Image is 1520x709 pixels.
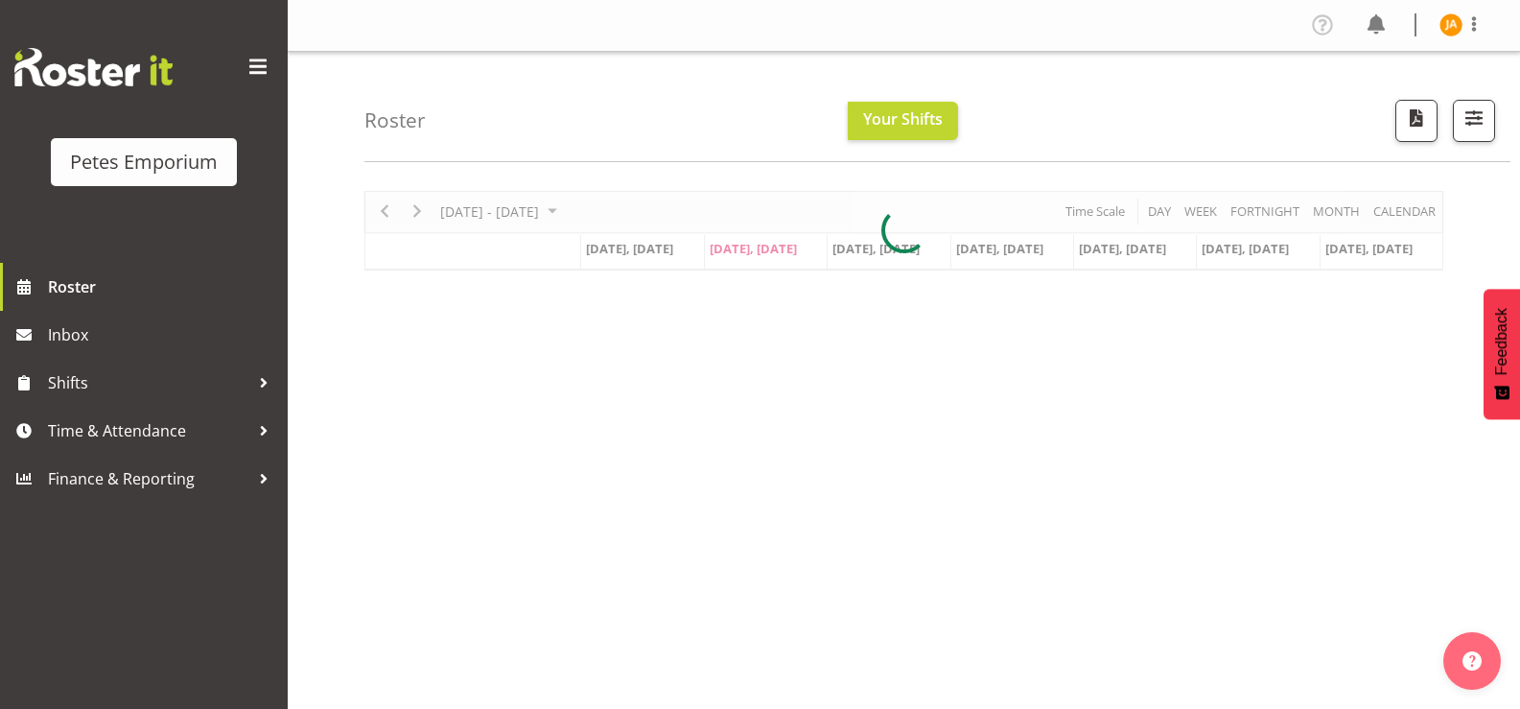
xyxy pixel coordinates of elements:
button: Filter Shifts [1453,100,1495,142]
span: Time & Attendance [48,416,249,445]
h4: Roster [364,109,426,131]
button: Feedback - Show survey [1484,289,1520,419]
span: Shifts [48,368,249,397]
span: Feedback [1493,308,1510,375]
span: Roster [48,272,278,301]
span: Your Shifts [863,108,943,130]
img: Rosterit website logo [14,48,173,86]
img: help-xxl-2.png [1462,651,1482,671]
span: Inbox [48,320,278,349]
div: Petes Emporium [70,148,218,177]
button: Your Shifts [848,102,958,140]
img: jeseryl-armstrong10788.jpg [1439,13,1462,36]
span: Finance & Reporting [48,464,249,493]
button: Download a PDF of the roster according to the set date range. [1395,100,1438,142]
